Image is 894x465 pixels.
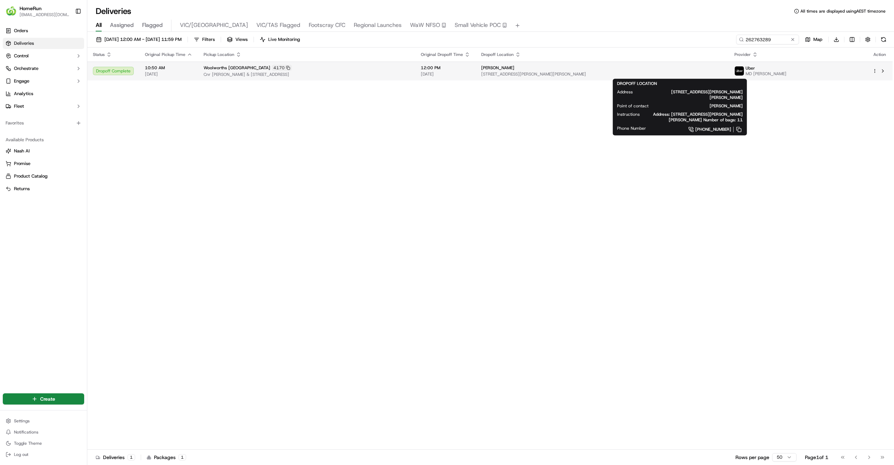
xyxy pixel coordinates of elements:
[272,65,292,71] div: 4170
[6,186,81,192] a: Returns
[14,160,30,167] span: Promise
[3,63,84,74] button: Orchestrate
[3,101,84,112] button: Fleet
[3,158,84,169] button: Promise
[735,454,769,461] p: Rows per page
[204,52,234,57] span: Pickup Location
[695,127,731,132] span: [PHONE_NUMBER]
[14,441,42,446] span: Toggle Theme
[256,21,300,29] span: VIC/TAS Flagged
[813,36,822,43] span: Map
[127,454,135,460] div: 1
[734,52,751,57] span: Provider
[96,21,102,29] span: All
[257,35,303,44] button: Live Monitoring
[617,89,633,95] span: Address
[481,65,514,71] span: [PERSON_NAME]
[3,3,72,20] button: HomeRunHomeRun[EMAIL_ADDRESS][DOMAIN_NAME]
[617,112,640,117] span: Instructions
[617,103,648,109] span: Point of contact
[421,71,470,77] span: [DATE]
[14,103,24,109] span: Fleet
[191,35,218,44] button: Filters
[104,36,182,43] span: [DATE] 12:00 AM - [DATE] 11:59 PM
[421,52,463,57] span: Original Dropoff Time
[93,35,185,44] button: [DATE] 12:00 AM - [DATE] 11:59 PM
[14,148,30,154] span: Nash AI
[879,35,888,44] button: Refresh
[14,418,30,424] span: Settings
[3,183,84,194] button: Returns
[6,6,17,17] img: HomeRun
[800,8,886,14] span: All times are displayed using AEST timezone
[14,452,28,457] span: Log out
[481,71,723,77] span: [STREET_ADDRESS][PERSON_NAME][PERSON_NAME]
[14,91,33,97] span: Analytics
[617,81,657,86] span: DROPOFF LOCATION
[145,52,185,57] span: Original Pickup Time
[736,35,799,44] input: Type to search
[3,438,84,448] button: Toggle Theme
[802,35,826,44] button: Map
[3,50,84,62] button: Control
[3,38,84,49] a: Deliveries
[145,65,192,71] span: 10:50 AM
[481,52,514,57] span: Dropoff Location
[6,160,81,167] a: Promise
[617,126,646,131] span: Phone Number
[96,6,131,17] h1: Deliveries
[224,35,251,44] button: Views
[746,65,755,71] span: Uber
[40,395,55,402] span: Create
[14,53,29,59] span: Control
[93,52,105,57] span: Status
[3,427,84,437] button: Notifications
[204,65,270,71] span: Woolworths [GEOGRAPHIC_DATA]
[178,454,186,460] div: 1
[14,40,34,46] span: Deliveries
[3,450,84,459] button: Log out
[14,429,38,435] span: Notifications
[147,454,186,461] div: Packages
[110,21,134,29] span: Assigned
[455,21,501,29] span: Small Vehicle POC
[235,36,248,43] span: Views
[309,21,345,29] span: Footscray CFC
[872,52,887,57] div: Action
[3,117,84,129] div: Favorites
[14,78,29,84] span: Engage
[660,103,743,109] span: [PERSON_NAME]
[20,5,42,12] button: HomeRun
[180,21,248,29] span: VIC/[GEOGRAPHIC_DATA]
[6,148,81,154] a: Nash AI
[3,393,84,405] button: Create
[14,65,38,72] span: Orchestrate
[805,454,828,461] div: Page 1 of 1
[410,21,440,29] span: WaW NFSO
[651,112,743,123] span: Address: [STREET_ADDRESS][PERSON_NAME][PERSON_NAME] Number of bags: 11
[20,12,69,17] button: [EMAIL_ADDRESS][DOMAIN_NAME]
[204,72,410,77] span: Cnr [PERSON_NAME] & [STREET_ADDRESS]
[14,28,28,34] span: Orders
[142,21,163,29] span: Flagged
[3,171,84,182] button: Product Catalog
[3,76,84,87] button: Engage
[268,36,300,43] span: Live Monitoring
[735,66,744,76] img: uber-new-logo.jpeg
[3,25,84,36] a: Orders
[3,416,84,426] button: Settings
[644,89,743,100] span: [STREET_ADDRESS][PERSON_NAME][PERSON_NAME]
[746,71,786,77] span: MD [PERSON_NAME]
[96,454,135,461] div: Deliveries
[202,36,215,43] span: Filters
[145,71,192,77] span: [DATE]
[6,173,81,179] a: Product Catalog
[3,88,84,99] a: Analytics
[14,186,30,192] span: Returns
[3,134,84,145] div: Available Products
[3,145,84,157] button: Nash AI
[14,173,47,179] span: Product Catalog
[657,126,743,133] a: [PHONE_NUMBER]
